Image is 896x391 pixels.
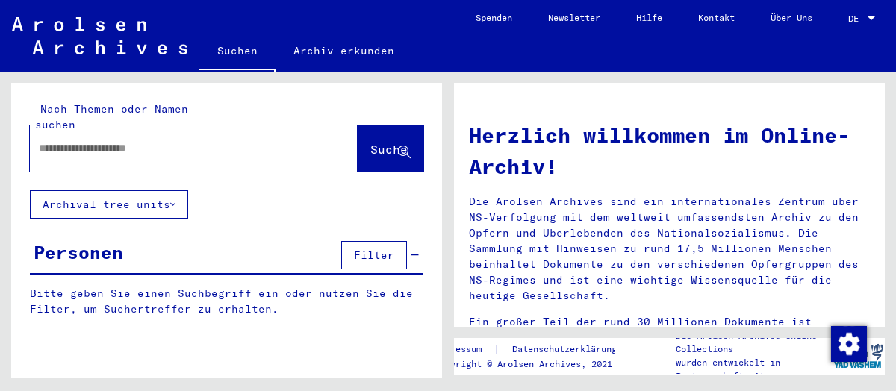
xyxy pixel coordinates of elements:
[500,342,635,357] a: Datenschutzerklärung
[469,119,870,182] h1: Herzlich willkommen im Online-Archiv!
[358,125,423,172] button: Suche
[30,286,423,317] p: Bitte geben Sie einen Suchbegriff ein oder nutzen Sie die Filter, um Suchertreffer zu erhalten.
[435,342,494,357] a: Impressum
[676,329,831,356] p: Die Arolsen Archives Online-Collections
[831,326,867,362] img: Zustimmung ändern
[12,17,187,54] img: Arolsen_neg.svg
[848,13,865,24] span: DE
[676,356,831,383] p: wurden entwickelt in Partnerschaft mit
[276,33,412,69] a: Archiv erkunden
[469,314,870,377] p: Ein großer Teil der rund 30 Millionen Dokumente ist inzwischen im Online-Archiv der Arolsen Archi...
[30,190,188,219] button: Archival tree units
[435,357,635,371] p: Copyright © Arolsen Archives, 2021
[199,33,276,72] a: Suchen
[34,239,123,266] div: Personen
[35,102,188,131] mat-label: Nach Themen oder Namen suchen
[354,248,394,262] span: Filter
[435,342,635,357] div: |
[370,142,408,157] span: Suche
[469,194,870,304] p: Die Arolsen Archives sind ein internationales Zentrum über NS-Verfolgung mit dem weltweit umfasse...
[341,241,407,269] button: Filter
